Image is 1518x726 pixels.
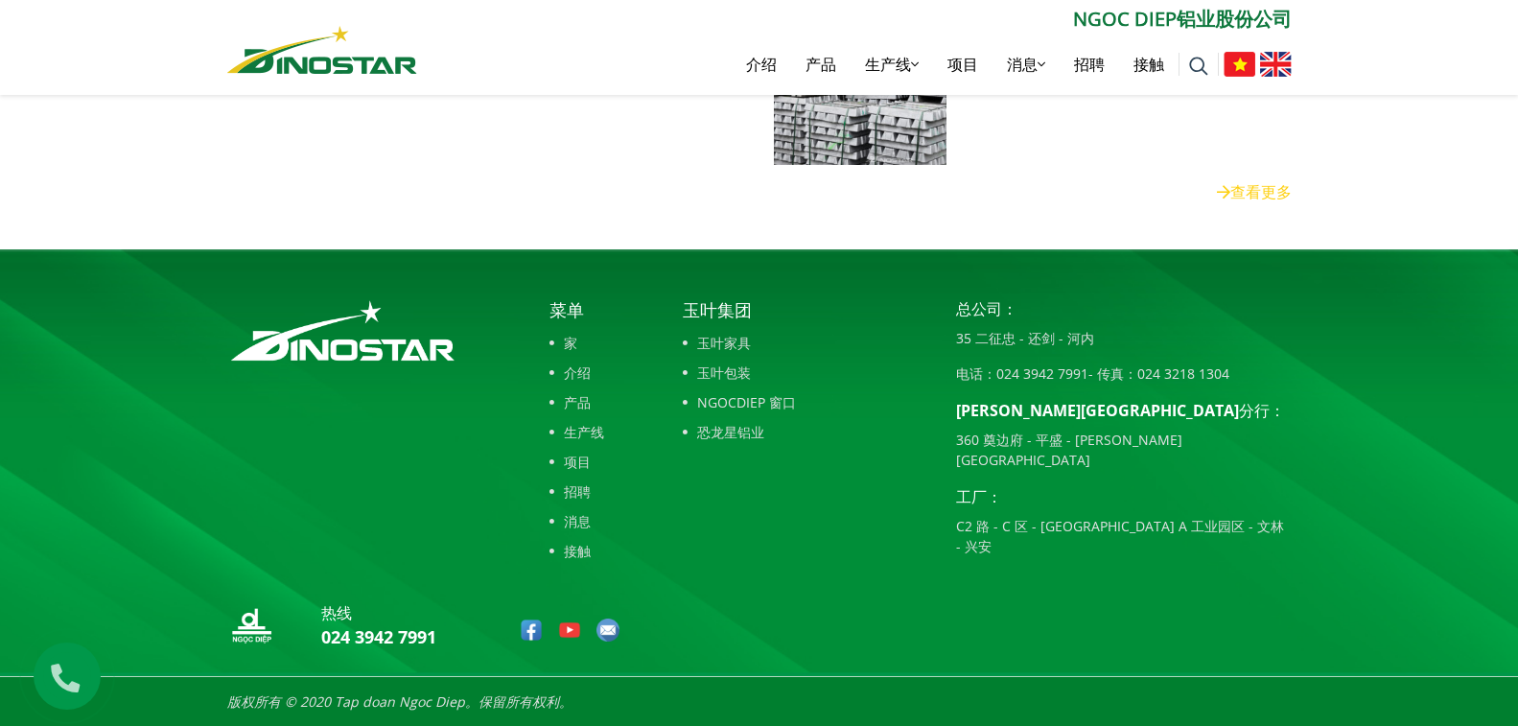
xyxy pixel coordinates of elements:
[933,34,993,95] a: 项目
[683,392,927,412] a: NGOCDIEP 窗口
[1189,57,1208,76] img: 搜索
[564,363,591,382] font: 介绍
[697,393,796,411] font: NGOCDIEP 窗口
[549,363,604,383] a: 介绍
[1060,34,1119,95] a: 招聘
[865,54,911,75] font: 生产线
[956,431,1182,469] font: 360 奠边府 - 平盛 - [PERSON_NAME][GEOGRAPHIC_DATA]
[549,541,604,561] a: 接触
[683,298,752,321] font: 玉叶集团
[321,602,352,623] font: 热线
[956,298,1017,319] font: 总公司：
[564,393,591,411] font: 产品
[549,452,604,472] a: 项目
[564,423,604,441] font: 生产线
[1260,52,1292,77] img: 英语
[956,400,1285,421] font: [PERSON_NAME][GEOGRAPHIC_DATA]分行：
[947,54,978,75] font: 项目
[1133,54,1164,75] font: 接触
[227,26,417,74] img: 恐龙星铝业
[993,34,1060,95] a: 消息
[1074,54,1105,75] font: 招聘
[791,34,851,95] a: 产品
[956,486,1002,507] font: 工厂：
[1119,34,1179,95] a: 接触
[564,542,591,560] font: 接触
[564,453,591,471] font: 项目
[851,34,933,95] a: 生产线
[549,422,604,442] a: 生产线
[683,422,927,442] a: 恐龙星铝业
[996,364,1088,383] a: 024 3942 7991
[697,423,764,441] font: 恐龙星铝业
[1230,181,1292,202] font: 查看更多
[697,363,751,382] font: 玉叶包装
[806,54,836,75] font: 产品
[1073,6,1292,32] font: NGOC DIEP铝业股份公司
[956,329,1094,347] font: 35 二征忠 - 还剑 - 河内
[564,512,591,530] font: 消息
[1007,54,1038,75] font: 消息
[549,511,604,531] a: 消息
[956,517,1284,555] font: C2 路 - C 区 - [GEOGRAPHIC_DATA] A 工业园区 - 文林 - 兴安
[956,364,996,383] font: 电话：
[683,333,927,353] a: 玉叶家具
[1088,364,1137,383] font: - 传真：
[683,363,927,383] a: 玉叶包装
[564,334,577,352] font: 家
[227,692,572,711] font: 版权所有 © 2020 Tap doan Ngoc Diep。保留所有权利。
[227,297,458,364] img: logo_footer
[549,333,604,353] a: 家
[549,298,584,321] font: 菜单
[549,481,604,502] a: 招聘
[227,601,275,649] img: logo_nd_footer
[549,392,604,412] a: 产品
[746,54,777,75] font: 介绍
[1137,364,1229,383] a: 024 3218 1304
[1224,52,1255,77] img: 越南语
[564,482,591,501] font: 招聘
[697,334,751,352] font: 玉叶家具
[1217,181,1292,202] a: 查看更多
[321,625,436,648] a: 024 3942 7991
[732,34,791,95] a: 介绍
